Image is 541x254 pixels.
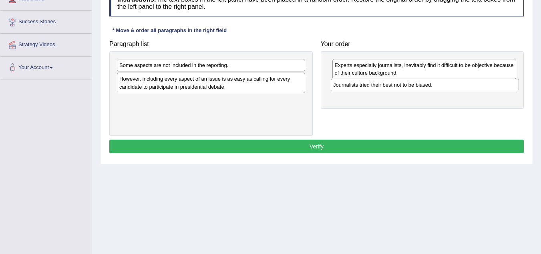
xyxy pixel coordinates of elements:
[117,59,305,71] div: Some aspects are not included in the reporting.
[0,57,92,77] a: Your Account
[109,41,313,48] h4: Paragraph list
[109,26,230,34] div: * Move & order all paragraphs in the right field
[117,73,305,93] div: However, including every aspect of an issue is as easy as calling for every candidate to particip...
[0,34,92,54] a: Strategy Videos
[321,41,524,48] h4: Your order
[331,79,519,91] div: Journalists tried their best not to be biased.
[0,11,92,31] a: Success Stories
[332,59,517,79] div: Experts especially journalists, inevitably find it difficult to be objective because of their cul...
[109,140,524,153] button: Verify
